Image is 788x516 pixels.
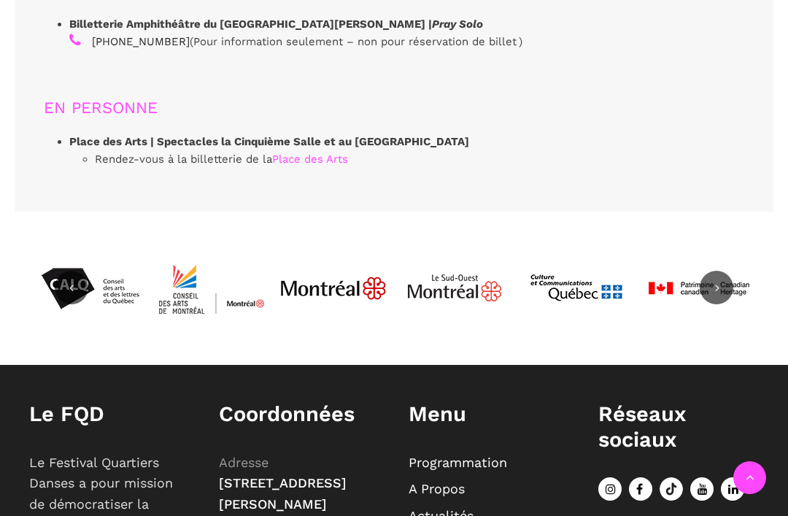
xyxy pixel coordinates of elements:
[157,234,266,343] img: CMYK_Logo_CAMMontreal
[644,234,753,343] img: patrimoinecanadien-01_0-4
[522,234,631,343] img: mccq-3-3
[95,150,526,168] li: Rendez-vous à la billetterie de la
[29,401,190,427] h1: Le FQD
[409,455,507,470] a: Programmation
[432,18,483,31] em: Pray Solo
[272,153,348,166] a: Place des Arts
[219,455,269,470] span: Adresse
[92,35,190,48] a: [PHONE_NUMBER]
[409,481,465,496] a: A Propos
[400,234,509,343] img: Logo_Mtl_Le_Sud-Ouest.svg_
[69,18,483,31] strong: Billetterie Amphithéâtre du [GEOGRAPHIC_DATA][PERSON_NAME] |
[69,15,526,50] li: (Pour information seulement – non pour réservation de billet )
[35,234,144,343] img: Calq_noir
[279,234,388,343] img: JPGnr_b
[44,99,158,117] span: EN PERSONNE
[409,401,569,427] h1: Menu
[69,135,469,148] strong: Place des Arts | Spectacles la Cinquième Salle et au [GEOGRAPHIC_DATA]
[598,401,759,453] h1: Réseaux sociaux
[219,475,347,512] span: [STREET_ADDRESS][PERSON_NAME]
[219,401,379,427] h1: Coordonnées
